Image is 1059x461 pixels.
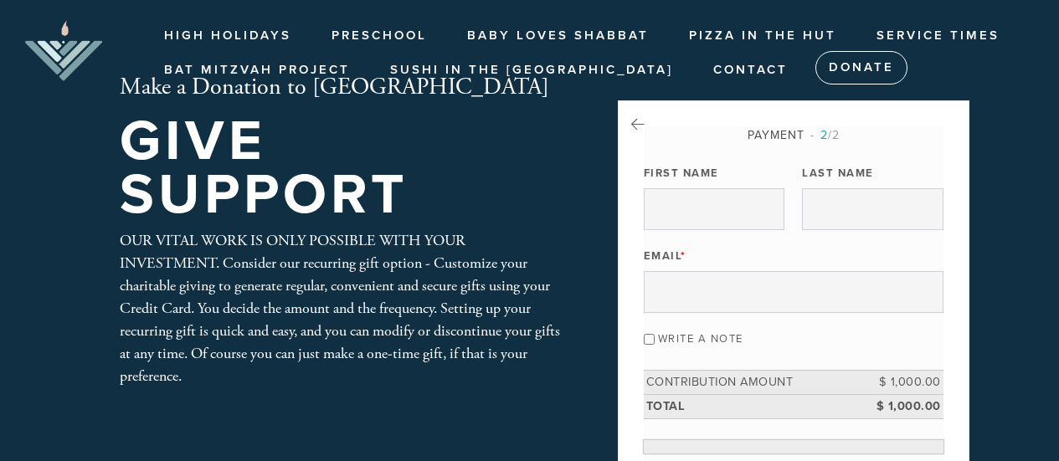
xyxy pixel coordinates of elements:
div: OUR VITAL WORK IS ONLY POSSIBLE WITH YOUR INVESTMENT. Consider our recurring gift option - Custom... [120,229,563,387]
a: High Holidays [152,20,304,52]
a: Sushi in the [GEOGRAPHIC_DATA] [378,54,686,86]
h1: Give Support [120,115,563,223]
a: Baby Loves Shabbat [455,20,661,52]
a: Bat Mitzvah Project [152,54,362,86]
a: Service Times [864,20,1012,52]
a: Donate [815,51,907,85]
img: aJHC_stacked_0-removebg-preview.png [25,21,102,81]
a: Contact [701,54,800,86]
a: Preschool [319,20,440,52]
a: Pizza in the Hut [676,20,849,52]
